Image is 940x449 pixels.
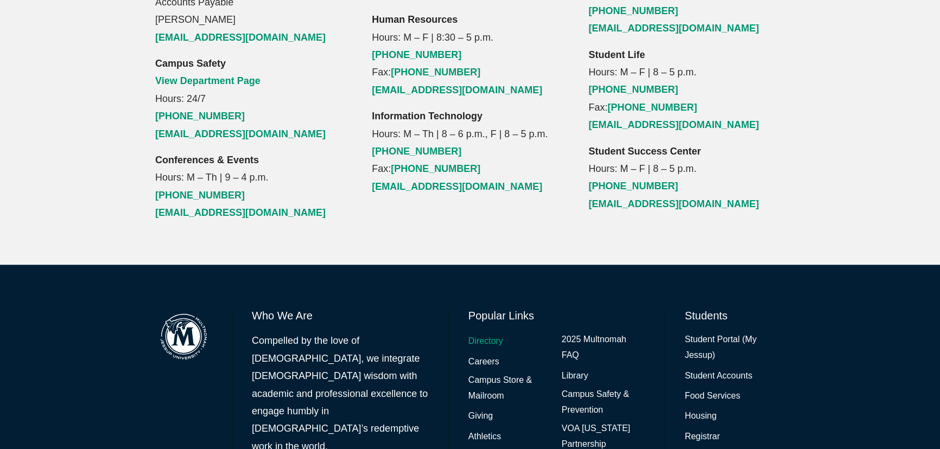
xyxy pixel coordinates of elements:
h6: Students [685,308,785,323]
a: Campus Safety & Prevention [562,387,645,418]
strong: Campus Safety [155,58,226,69]
a: Directory [468,333,503,349]
a: Student Accounts [685,368,753,384]
p: Hours: 24/7 [155,55,352,143]
a: [PHONE_NUMBER] [391,67,480,78]
a: [PHONE_NUMBER] [155,190,245,201]
a: [PHONE_NUMBER] [588,181,678,191]
a: [EMAIL_ADDRESS][DOMAIN_NAME] [155,207,326,218]
a: [PHONE_NUMBER] [155,111,245,121]
a: [PHONE_NUMBER] [607,102,697,113]
p: Hours: M – Th | 9 – 4 p.m. [155,151,352,222]
p: Hours: M – F | 8 – 5 p.m. Fax: [588,46,785,134]
a: [EMAIL_ADDRESS][DOMAIN_NAME] [588,119,759,130]
a: Registrar [685,429,720,445]
a: [PHONE_NUMBER] [588,5,678,16]
a: View Department Page [155,75,261,86]
a: Careers [468,354,499,370]
a: 2025 Multnomah FAQ [562,332,645,363]
strong: Student Success Center [588,146,701,157]
a: [EMAIL_ADDRESS][DOMAIN_NAME] [155,32,326,43]
a: [EMAIL_ADDRESS][DOMAIN_NAME] [588,23,759,34]
a: Giving [468,408,493,424]
h6: Who We Are [252,308,429,323]
a: Athletics [468,429,501,445]
a: [PHONE_NUMBER] [372,49,461,60]
a: [EMAIL_ADDRESS][DOMAIN_NAME] [372,85,542,95]
a: [PHONE_NUMBER] [372,146,461,157]
a: Housing [685,408,717,424]
a: [PHONE_NUMBER] [391,163,480,174]
p: Hours: M – Th | 8 – 6 p.m., F | 8 – 5 p.m. Fax: [372,107,568,195]
a: Food Services [685,388,740,404]
p: Hours: M – F | 8 – 5 p.m. [588,143,785,213]
a: [EMAIL_ADDRESS][DOMAIN_NAME] [588,198,759,209]
a: Campus Store & Mailroom [468,373,552,404]
p: Hours: M – F | 8:30 – 5 p.m. Fax: [372,11,568,99]
img: Multnomah Campus of Jessup University logo [155,308,212,365]
h6: Popular Links [468,308,645,323]
a: [PHONE_NUMBER] [588,84,678,95]
a: [EMAIL_ADDRESS][DOMAIN_NAME] [372,181,542,192]
strong: Conferences & Events [155,155,259,165]
strong: Human Resources [372,14,458,25]
strong: Student Life [588,49,645,60]
a: [EMAIL_ADDRESS][DOMAIN_NAME] [155,129,326,139]
a: Library [562,368,588,384]
a: Student Portal (My Jessup) [685,332,785,363]
strong: Information Technology [372,111,482,121]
